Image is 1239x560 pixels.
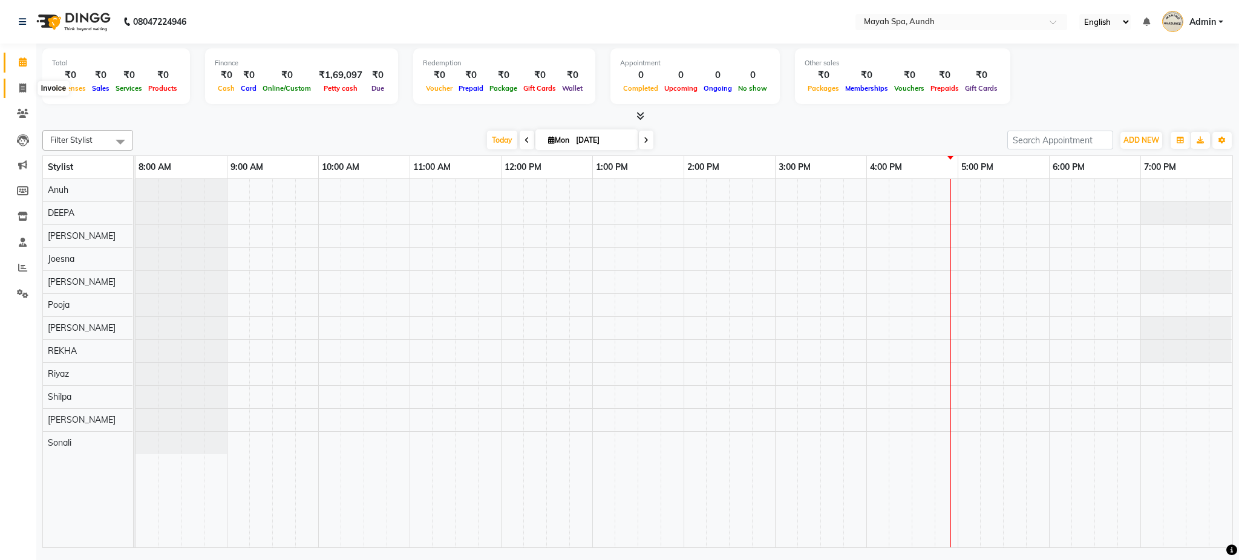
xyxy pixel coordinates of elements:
span: Riyaz [48,368,69,379]
span: ADD NEW [1123,135,1159,145]
img: logo [31,5,114,39]
div: ₹0 [520,68,559,82]
span: Wallet [559,84,586,93]
div: Redemption [423,58,586,68]
span: Sales [89,84,113,93]
div: ₹0 [891,68,927,82]
span: Stylist [48,161,73,172]
div: ₹0 [52,68,89,82]
span: Pooja [48,299,70,310]
span: Memberships [842,84,891,93]
span: Voucher [423,84,456,93]
span: Anuh [48,184,68,195]
div: 0 [735,68,770,82]
span: Shilpa [48,391,71,402]
button: ADD NEW [1120,132,1162,149]
input: 2025-09-01 [572,131,633,149]
img: Admin [1162,11,1183,32]
div: ₹0 [456,68,486,82]
span: Vouchers [891,84,927,93]
div: ₹0 [367,68,388,82]
div: ₹0 [842,68,891,82]
input: Search Appointment [1007,131,1113,149]
span: [PERSON_NAME] [48,276,116,287]
div: Total [52,58,180,68]
b: 08047224946 [133,5,186,39]
span: Cash [215,84,238,93]
a: 6:00 PM [1050,158,1088,176]
span: Prepaids [927,84,962,93]
a: 9:00 AM [227,158,266,176]
span: Package [486,84,520,93]
span: REKHA [48,345,77,356]
div: ₹0 [89,68,113,82]
div: ₹0 [805,68,842,82]
a: 7:00 PM [1141,158,1179,176]
span: Gift Cards [520,84,559,93]
span: Completed [620,84,661,93]
div: 0 [620,68,661,82]
span: Packages [805,84,842,93]
a: 4:00 PM [867,158,905,176]
span: [PERSON_NAME] [48,414,116,425]
span: Ongoing [701,84,735,93]
a: 1:00 PM [593,158,631,176]
a: 12:00 PM [502,158,544,176]
span: Sonali [48,437,71,448]
a: 8:00 AM [136,158,174,176]
a: 5:00 PM [958,158,996,176]
span: DEEPA [48,207,74,218]
div: Finance [215,58,388,68]
div: ₹0 [260,68,314,82]
span: Filter Stylist [50,135,93,145]
div: Appointment [620,58,770,68]
span: Mon [545,135,572,145]
div: Invoice [38,81,69,96]
div: ₹0 [927,68,962,82]
div: ₹0 [238,68,260,82]
span: [PERSON_NAME] [48,230,116,241]
span: Admin [1189,16,1216,28]
span: Products [145,84,180,93]
a: 11:00 AM [410,158,454,176]
div: ₹0 [559,68,586,82]
div: 0 [661,68,701,82]
span: Prepaid [456,84,486,93]
span: Today [487,131,517,149]
span: Online/Custom [260,84,314,93]
div: ₹0 [486,68,520,82]
span: [PERSON_NAME] [48,322,116,333]
span: Petty cash [321,84,361,93]
a: 2:00 PM [684,158,722,176]
a: 3:00 PM [776,158,814,176]
div: ₹0 [215,68,238,82]
span: Upcoming [661,84,701,93]
span: Services [113,84,145,93]
div: ₹0 [145,68,180,82]
span: Due [368,84,387,93]
a: 10:00 AM [319,158,362,176]
span: Card [238,84,260,93]
span: Joesna [48,253,74,264]
div: ₹0 [113,68,145,82]
div: ₹0 [962,68,1001,82]
span: Gift Cards [962,84,1001,93]
div: 0 [701,68,735,82]
span: No show [735,84,770,93]
div: ₹0 [423,68,456,82]
div: ₹1,69,097 [314,68,367,82]
div: Other sales [805,58,1001,68]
